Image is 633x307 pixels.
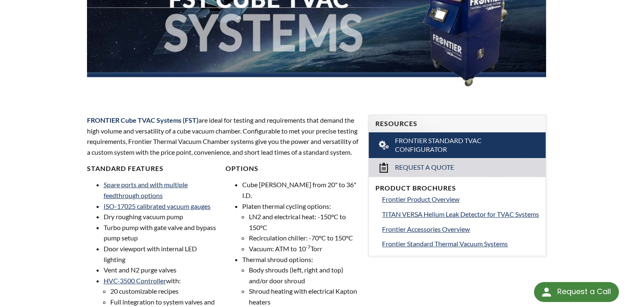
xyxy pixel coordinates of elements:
span: Frontier Product Overview [382,195,459,203]
p: are ideal for testing and requirements that demand the high volume and versatility of a cube vacu... [87,115,359,157]
img: round button [540,285,553,299]
h4: Options [226,164,358,173]
span: Request a Quote [395,163,454,172]
span: Frontier Accessories Overview [382,225,470,233]
li: Platen thermal cycling options: [242,201,358,254]
h4: Standard Features [87,164,220,173]
a: Frontier Standard TVAC Configurator [369,132,546,158]
a: Frontier Accessories Overview [382,224,539,235]
li: Turbo pump with gate valve and bypass pump setup [104,222,220,243]
a: Request a Quote [369,158,546,177]
a: Frontier Standard Thermal Vacuum Systems [382,238,539,249]
li: LN2 and electrical heat: -150°C to 150°C [249,211,358,233]
li: Recirculation chiller: -70°C to 150°C [249,233,358,243]
a: HVC-3500 Controller [104,277,166,285]
a: Spare ports and with multiple feedthrough options [104,181,188,199]
span: Frontier Standard TVAC Configurator [395,136,521,154]
li: Body shrouds (left, right and top) and/or door shroud [249,265,358,286]
span: TITAN VERSA Helium Leak Detector for TVAC Systems [382,210,539,218]
a: ISO-17025 calibrated vacuum gauges [104,202,211,210]
li: Vacuum: ATM to 10 Torr [249,243,358,254]
sup: -7 [305,244,310,250]
li: Shroud heating with electrical Kapton heaters [249,286,358,307]
a: TITAN VERSA Helium Leak Detector for TVAC Systems [382,209,539,220]
li: 20 customizable recipes [110,286,220,297]
div: Request a Call [534,282,619,302]
div: Request a Call [557,282,611,301]
li: Cube [PERSON_NAME] from 20" to 36" I.D. [242,179,358,201]
li: Door viewport with internal LED lighting [104,243,220,265]
li: Dry roughing vacuum pump [104,211,220,222]
h4: Resources [375,119,539,128]
h4: Product Brochures [375,184,539,193]
a: Frontier Product Overview [382,194,539,205]
span: Frontier Standard Thermal Vacuum Systems [382,240,508,248]
li: Vent and N2 purge valves [104,265,220,275]
span: FRONTIER Cube TVAC Systems (FST) [87,116,199,124]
